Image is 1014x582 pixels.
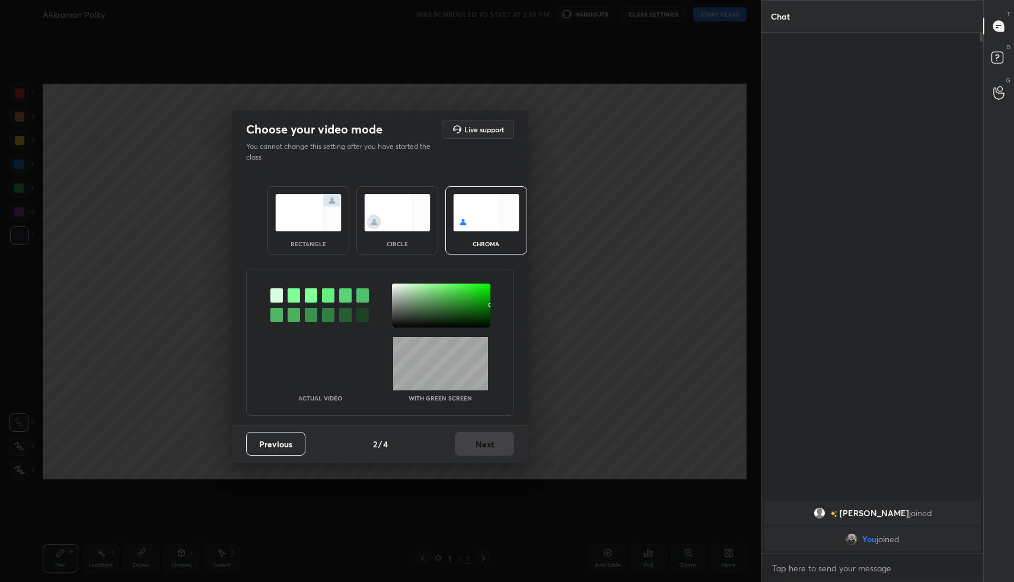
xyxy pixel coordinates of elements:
h4: 4 [383,438,388,450]
h4: / [378,438,382,450]
img: circleScreenIcon.acc0effb.svg [364,194,431,231]
p: D [1006,43,1010,52]
img: no-rating-badge.077c3623.svg [830,511,837,517]
div: chroma [463,241,510,247]
img: default.png [813,507,825,519]
span: joined [876,535,900,544]
div: rectangle [285,241,332,247]
h2: Choose your video mode [246,122,382,137]
h5: Live support [464,126,504,133]
p: G [1006,76,1010,85]
button: Previous [246,432,305,456]
img: chromaScreenIcon.c19ab0a0.svg [453,194,519,231]
p: T [1007,9,1010,18]
p: With green screen [409,395,472,401]
p: Chat [761,1,799,32]
span: joined [908,508,932,518]
p: You cannot change this setting after you have started the class [246,141,438,163]
img: normalScreenIcon.ae25ed63.svg [275,194,342,231]
div: grid [761,499,984,554]
p: Actual Video [298,395,342,401]
img: 2fdd300d0a60438a9566a832db643c4c.jpg [846,533,857,545]
span: You [862,535,876,544]
h4: 2 [373,438,377,450]
span: [PERSON_NAME] [839,508,908,518]
div: circle [374,241,421,247]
